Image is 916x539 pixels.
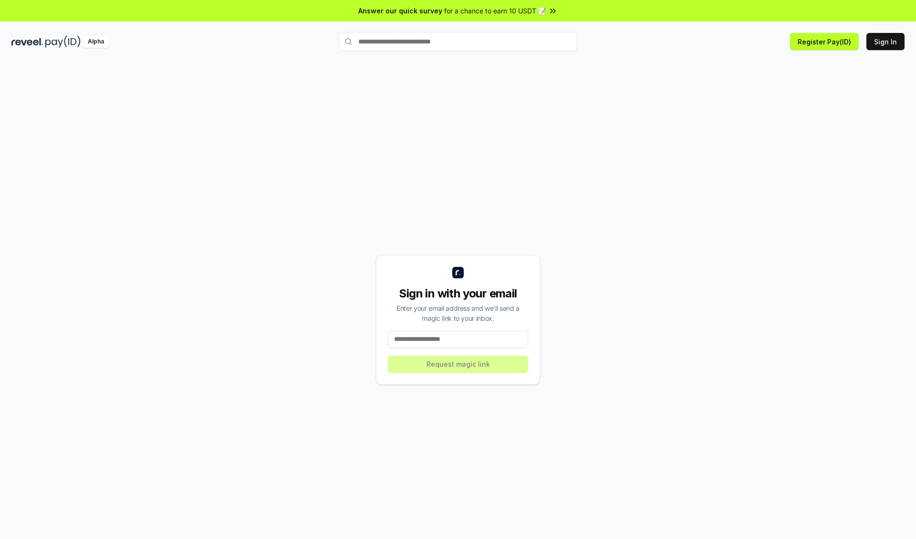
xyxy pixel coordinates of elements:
span: for a chance to earn 10 USDT 📝 [444,6,546,16]
img: logo_small [452,267,464,278]
span: Answer our quick survey [358,6,442,16]
img: reveel_dark [11,36,43,48]
div: Sign in with your email [388,286,528,301]
img: pay_id [45,36,81,48]
div: Enter your email address and we’ll send a magic link to your inbox. [388,303,528,323]
button: Sign In [866,33,905,50]
div: Alpha [83,36,109,48]
button: Register Pay(ID) [790,33,859,50]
